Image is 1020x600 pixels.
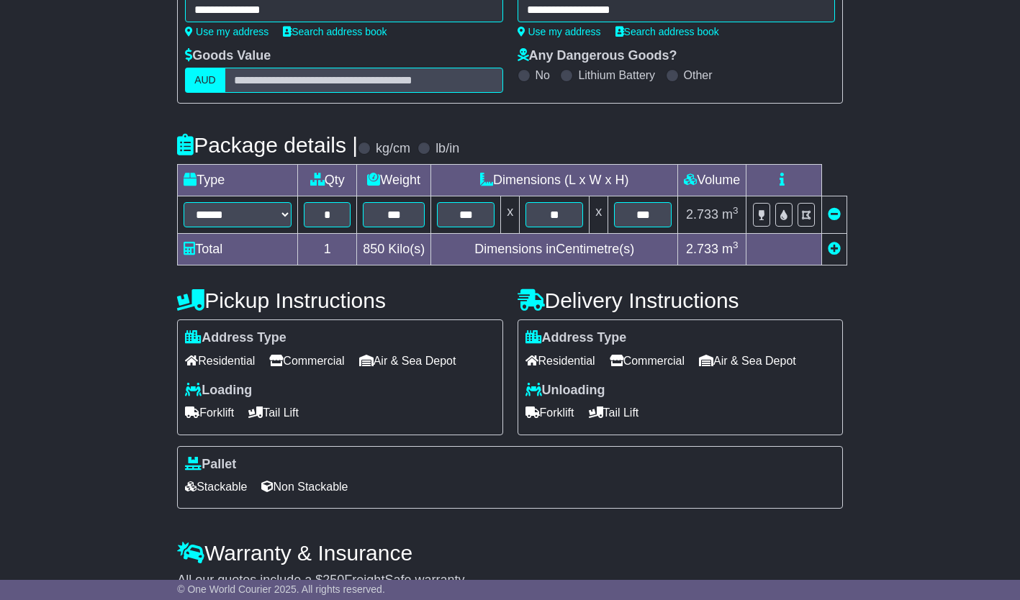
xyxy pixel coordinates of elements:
[185,457,236,473] label: Pallet
[684,68,713,82] label: Other
[828,207,841,222] a: Remove this item
[518,26,601,37] a: Use my address
[722,242,739,256] span: m
[248,401,299,424] span: Tail Lift
[298,165,357,196] td: Qty
[615,26,719,37] a: Search address book
[828,242,841,256] a: Add new item
[578,68,655,82] label: Lithium Battery
[518,48,677,64] label: Any Dangerous Goods?
[359,350,456,372] span: Air & Sea Depot
[185,401,234,424] span: Forklift
[269,350,344,372] span: Commercial
[185,350,255,372] span: Residential
[177,288,502,312] h4: Pickup Instructions
[177,573,843,588] div: All our quotes include a $ FreightSafe warranty.
[525,330,627,346] label: Address Type
[185,68,225,93] label: AUD
[699,350,796,372] span: Air & Sea Depot
[525,401,574,424] span: Forklift
[733,240,739,250] sup: 3
[177,541,843,565] h4: Warranty & Insurance
[185,476,247,498] span: Stackable
[185,383,252,399] label: Loading
[536,68,550,82] label: No
[678,165,746,196] td: Volume
[185,26,268,37] a: Use my address
[722,207,739,222] span: m
[363,242,384,256] span: 850
[177,583,385,595] span: © One World Courier 2025. All rights reserved.
[686,207,718,222] span: 2.733
[525,350,595,372] span: Residential
[589,401,639,424] span: Tail Lift
[298,234,357,265] td: 1
[322,573,344,587] span: 250
[590,196,608,234] td: x
[610,350,685,372] span: Commercial
[178,165,298,196] td: Type
[376,141,410,157] label: kg/cm
[733,205,739,216] sup: 3
[357,165,431,196] td: Weight
[525,383,605,399] label: Unloading
[178,234,298,265] td: Total
[431,165,678,196] td: Dimensions (L x W x H)
[177,133,358,157] h4: Package details |
[518,288,843,312] h4: Delivery Instructions
[261,476,348,498] span: Non Stackable
[686,242,718,256] span: 2.733
[185,48,271,64] label: Goods Value
[283,26,387,37] a: Search address book
[435,141,459,157] label: lb/in
[431,234,678,265] td: Dimensions in Centimetre(s)
[357,234,431,265] td: Kilo(s)
[185,330,286,346] label: Address Type
[501,196,520,234] td: x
